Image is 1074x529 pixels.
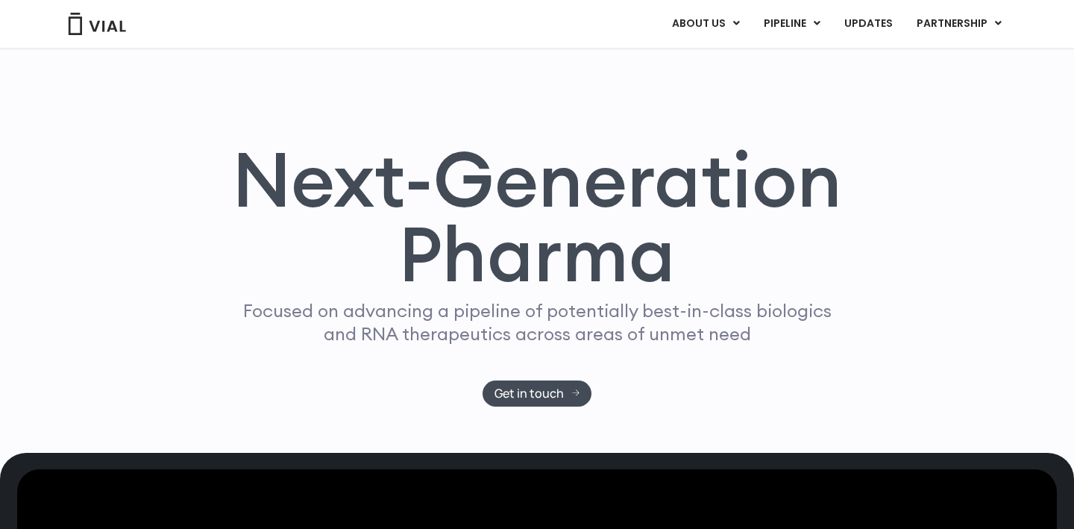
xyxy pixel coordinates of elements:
a: PARTNERSHIPMenu Toggle [905,11,1014,37]
a: ABOUT USMenu Toggle [660,11,751,37]
a: UPDATES [832,11,904,37]
img: Vial Logo [67,13,127,35]
span: Get in touch [494,388,564,399]
h1: Next-Generation Pharma [214,142,860,292]
p: Focused on advancing a pipeline of potentially best-in-class biologics and RNA therapeutics acros... [236,299,838,345]
a: PIPELINEMenu Toggle [752,11,832,37]
a: Get in touch [483,381,592,407]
